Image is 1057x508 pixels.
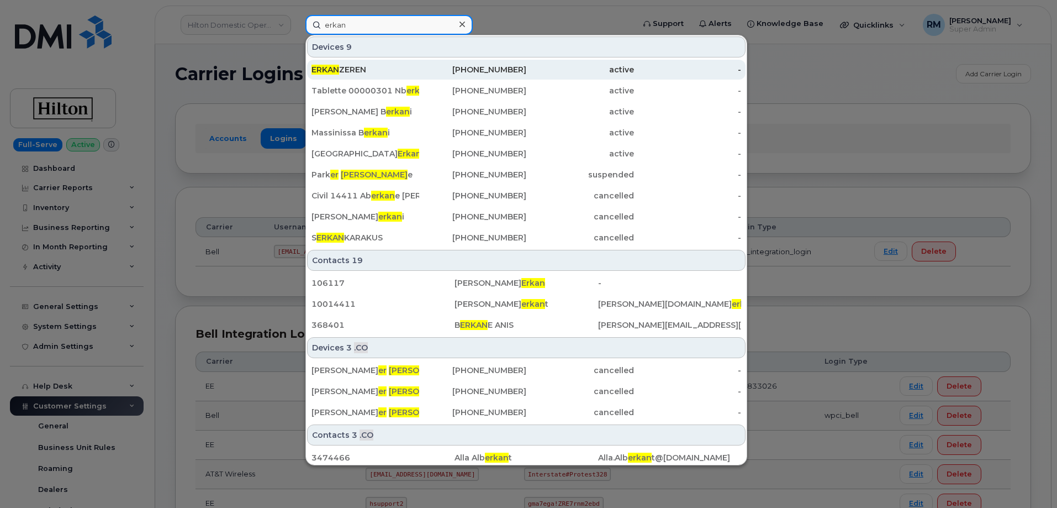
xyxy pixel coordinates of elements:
div: [PHONE_NUMBER] [419,148,527,159]
div: [PERSON_NAME][EMAIL_ADDRESS][DOMAIN_NAME] [598,320,741,331]
div: active [526,106,634,117]
div: Civil 14411 Ab e [PERSON_NAME] [311,190,419,201]
span: erkan [386,107,410,117]
div: - [634,148,742,159]
div: S KARAKUS [311,232,419,243]
span: erkan [732,299,755,309]
a: [PERSON_NAME]er [PERSON_NAME]t[PHONE_NUMBER]cancelled- [307,402,746,422]
div: [PERSON_NAME] B i [311,106,419,117]
div: Contacts [307,250,746,271]
div: - [598,277,741,289]
span: 3 [346,342,352,353]
a: [PERSON_NAME]er [PERSON_NAME]t[PHONE_NUMBER]cancelled- [307,360,746,380]
span: ERKAN [316,233,344,243]
div: Devices [307,36,746,57]
div: 10014411 [311,298,454,310]
span: 9 [346,41,352,53]
a: SERKANKARAKUS[PHONE_NUMBER]cancelled- [307,228,746,248]
span: [PERSON_NAME] [389,407,456,417]
span: [PERSON_NAME] [341,170,408,180]
div: - [634,211,742,222]
div: 106117 [311,277,454,289]
div: [PERSON_NAME] t [454,298,598,310]
a: Massinissa Berkani[PHONE_NUMBER]active- [307,123,746,143]
div: [PHONE_NUMBER] [419,169,527,180]
span: er [330,170,339,180]
span: er [378,407,387,417]
span: er [378,365,387,375]
span: Erkan [521,278,545,288]
span: erkan [406,86,430,96]
div: cancelled [526,211,634,222]
div: [PHONE_NUMBER] [419,386,527,397]
span: er [378,386,387,396]
div: - [634,365,742,376]
div: [PHONE_NUMBER] [419,365,527,376]
span: 19 [352,255,363,266]
div: - [634,407,742,418]
span: erkan [485,453,509,463]
span: [PERSON_NAME] [389,386,456,396]
div: cancelled [526,407,634,418]
span: ERKAN [311,65,339,75]
div: [PHONE_NUMBER] [419,106,527,117]
div: [PHONE_NUMBER] [419,232,527,243]
div: [PHONE_NUMBER] [419,407,527,418]
div: [PERSON_NAME] t [311,407,419,418]
div: [PERSON_NAME] [454,277,598,289]
span: erkan [521,299,545,309]
div: B E ANIS [454,320,598,331]
span: .CO [360,430,373,441]
a: 3474466Alla AlberkantAlla.Alberkant@[DOMAIN_NAME] [307,448,746,468]
div: active [526,64,634,75]
a: ERKANZEREN[PHONE_NUMBER]active- [307,60,746,80]
span: erkan [628,453,652,463]
div: Alla Alb t [454,452,598,463]
a: 368401BERKANE ANIS[PERSON_NAME][EMAIL_ADDRESS][DOMAIN_NAME] [307,315,746,335]
a: [PERSON_NAME] Berkani[PHONE_NUMBER]active- [307,102,746,122]
div: [PHONE_NUMBER] [419,85,527,96]
a: 10014411[PERSON_NAME]erkant[PERSON_NAME][DOMAIN_NAME]erkant@[DOMAIN_NAME] [307,294,746,314]
div: ZEREN [311,64,419,75]
iframe: Messenger Launcher [1009,460,1049,500]
div: Massinissa B i [311,127,419,138]
a: [PERSON_NAME]erkani[PHONE_NUMBER]cancelled- [307,207,746,227]
div: suspended [526,169,634,180]
a: [GEOGRAPHIC_DATA]Erkan[PHONE_NUMBER]active- [307,144,746,164]
div: [PHONE_NUMBER] [419,211,527,222]
span: ERKAN [460,320,488,330]
span: [PERSON_NAME] [389,365,456,375]
div: [PERSON_NAME] t [311,365,419,376]
a: Tablette 00000301 Nberkani[PHONE_NUMBER]active- [307,81,746,101]
a: [PERSON_NAME]er [PERSON_NAME]t[PHONE_NUMBER]cancelled- [307,381,746,401]
div: cancelled [526,365,634,376]
div: [PERSON_NAME] i [311,211,419,222]
div: active [526,85,634,96]
div: - [634,386,742,397]
span: 3 [352,430,357,441]
div: [GEOGRAPHIC_DATA] [311,148,419,159]
div: Park e [311,169,419,180]
span: erkan [378,212,402,222]
div: 3474466 [311,452,454,463]
div: [PHONE_NUMBER] [419,190,527,201]
div: cancelled [526,190,634,201]
span: erkan [364,128,388,138]
div: - [634,232,742,243]
span: .CO [354,342,368,353]
div: active [526,127,634,138]
a: Parker [PERSON_NAME]e[PHONE_NUMBER]suspended- [307,165,746,185]
a: 106117[PERSON_NAME]Erkan- [307,273,746,293]
a: Civil 14411 Aberkane [PERSON_NAME][PHONE_NUMBER]cancelled- [307,186,746,206]
div: cancelled [526,386,634,397]
div: [PHONE_NUMBER] [419,64,527,75]
div: 368401 [311,320,454,331]
div: Alla.Alb t@[DOMAIN_NAME] [598,452,741,463]
div: [PERSON_NAME] t [311,386,419,397]
div: - [634,190,742,201]
div: - [634,127,742,138]
div: Contacts [307,425,746,446]
div: Tablette 00000301 Nb i [311,85,419,96]
div: - [634,169,742,180]
div: [PERSON_NAME][DOMAIN_NAME] t@[DOMAIN_NAME] [598,298,741,310]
